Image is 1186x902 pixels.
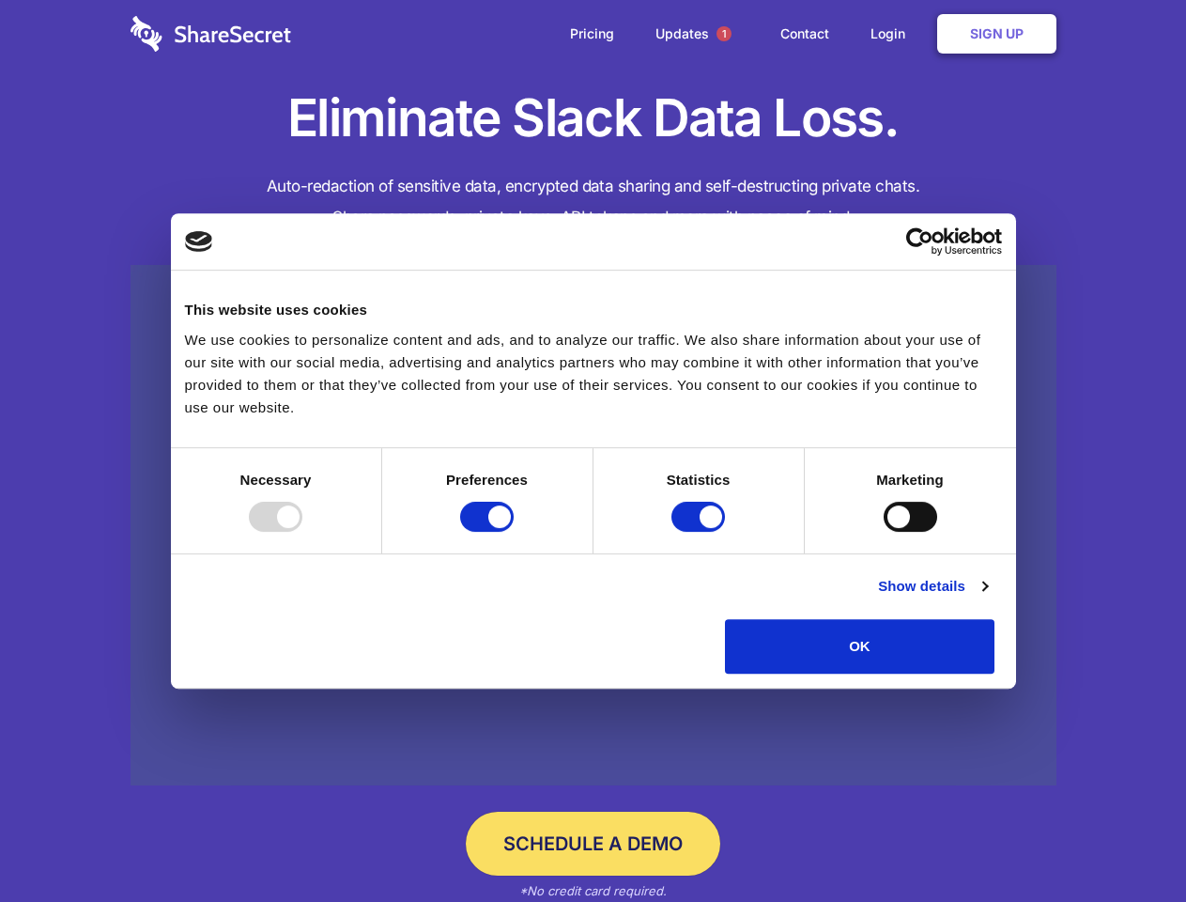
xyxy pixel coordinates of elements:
span: 1 [716,26,732,41]
em: *No credit card required. [519,883,667,898]
a: Wistia video thumbnail [131,265,1056,786]
img: logo [185,231,213,252]
strong: Statistics [667,472,731,488]
a: Schedule a Demo [466,812,720,876]
div: We use cookies to personalize content and ads, and to analyze our traffic. We also share informat... [185,329,1002,419]
a: Pricing [551,5,633,63]
button: OK [725,619,994,674]
a: Sign Up [937,14,1056,54]
h4: Auto-redaction of sensitive data, encrypted data sharing and self-destructing private chats. Shar... [131,171,1056,233]
a: Show details [878,575,987,598]
h1: Eliminate Slack Data Loss. [131,85,1056,152]
strong: Necessary [240,472,312,488]
a: Contact [762,5,848,63]
strong: Marketing [876,472,944,488]
div: This website uses cookies [185,299,1002,321]
a: Usercentrics Cookiebot - opens in a new window [838,227,1002,256]
strong: Preferences [446,472,528,488]
img: logo-wordmark-white-trans-d4663122ce5f474addd5e946df7df03e33cb6a1c49d2221995e7729f52c070b2.svg [131,16,291,52]
a: Login [852,5,933,63]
